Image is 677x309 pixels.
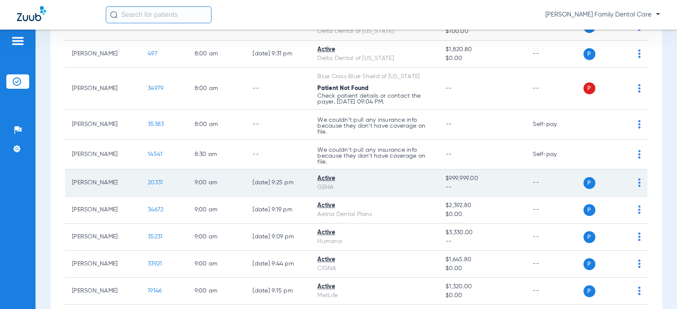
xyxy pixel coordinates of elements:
span: -- [446,121,452,127]
span: 497 [148,51,157,57]
img: Zuub Logo [17,6,46,21]
span: 14541 [148,151,162,157]
p: We couldn’t pull any insurance info because they don’t have coverage on file. [317,117,432,135]
span: P [583,231,595,243]
span: [PERSON_NAME] Family Dental Care [545,11,660,19]
img: group-dot-blue.svg [638,84,641,93]
td: -- [526,251,583,278]
span: 34979 [148,85,163,91]
div: MetLife [317,291,432,300]
span: Patient Not Found [317,85,369,91]
td: 9:00 AM [188,197,246,224]
span: -- [446,151,452,157]
span: 35231 [148,234,162,240]
input: Search for patients [106,6,212,23]
span: P [583,177,595,189]
span: $0.00 [446,291,519,300]
img: group-dot-blue.svg [638,178,641,187]
td: 8:00 AM [188,41,246,68]
div: Humana [317,237,432,246]
span: $1,645.80 [446,255,519,264]
img: hamburger-icon [11,36,25,46]
span: $999,999.00 [446,174,519,183]
span: 35383 [148,121,164,127]
td: [PERSON_NAME] [65,278,141,305]
span: $0.00 [446,54,519,63]
td: -- [246,139,311,170]
td: Self-pay [526,109,583,139]
span: 19146 [148,288,162,294]
span: $3,330.00 [446,228,519,237]
td: [PERSON_NAME] [65,68,141,109]
span: $1,820.80 [446,45,519,54]
img: group-dot-blue.svg [638,260,641,268]
span: $0.00 [446,210,519,219]
td: [PERSON_NAME] [65,41,141,68]
td: [PERSON_NAME] [65,109,141,139]
span: 20331 [148,180,163,186]
img: group-dot-blue.svg [638,49,641,58]
td: [DATE] 9:31 PM [246,41,311,68]
div: Active [317,255,432,264]
td: -- [526,278,583,305]
td: [PERSON_NAME] [65,139,141,170]
img: group-dot-blue.svg [638,150,641,159]
span: $2,392.80 [446,201,519,210]
td: [DATE] 9:44 PM [246,251,311,278]
td: -- [526,170,583,197]
div: Active [317,45,432,54]
span: P [583,258,595,270]
img: Search Icon [110,11,118,19]
td: [DATE] 9:15 PM [246,278,311,305]
div: Active [317,201,432,210]
td: -- [526,41,583,68]
img: group-dot-blue.svg [638,232,641,241]
div: Active [317,282,432,291]
p: Check patient details or contact the payer. [DATE] 09:04 PM. [317,93,432,105]
td: [DATE] 9:19 PM [246,197,311,224]
div: Delta Dental of [US_STATE] [317,27,432,36]
td: [DATE] 9:09 PM [246,224,311,251]
img: group-dot-blue.svg [638,287,641,295]
td: 8:00 AM [188,109,246,139]
span: P [583,204,595,216]
div: Delta Dental of [US_STATE] [317,54,432,63]
td: 9:00 AM [188,251,246,278]
div: Active [317,228,432,237]
span: $0.00 [446,264,519,273]
div: Blue Cross Blue Shield of [US_STATE] [317,72,432,81]
td: [PERSON_NAME] [65,197,141,224]
td: 9:00 AM [188,224,246,251]
span: $1,320.00 [446,282,519,291]
span: P [583,48,595,60]
td: [PERSON_NAME] [65,170,141,197]
td: -- [246,109,311,139]
span: -- [446,183,519,192]
td: 8:30 AM [188,139,246,170]
span: -- [446,237,519,246]
td: 9:00 AM [188,278,246,305]
img: group-dot-blue.svg [638,205,641,214]
div: CIGNA [317,264,432,273]
div: Active [317,174,432,183]
td: [PERSON_NAME] [65,251,141,278]
td: -- [526,68,583,109]
td: -- [526,224,583,251]
span: 33921 [148,261,162,267]
span: P [583,285,595,297]
span: $100.00 [446,27,519,36]
td: [PERSON_NAME] [65,224,141,251]
td: 8:00 AM [188,68,246,109]
img: group-dot-blue.svg [638,120,641,129]
div: Aetna Dental Plans [317,210,432,219]
td: -- [246,68,311,109]
td: -- [526,197,583,224]
p: We couldn’t pull any insurance info because they don’t have coverage on file. [317,147,432,165]
span: P [583,82,595,94]
span: 34672 [148,207,163,213]
td: Self-pay [526,139,583,170]
td: 9:00 AM [188,170,246,197]
span: -- [446,85,452,91]
td: [DATE] 9:25 PM [246,170,311,197]
div: GEHA [317,183,432,192]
